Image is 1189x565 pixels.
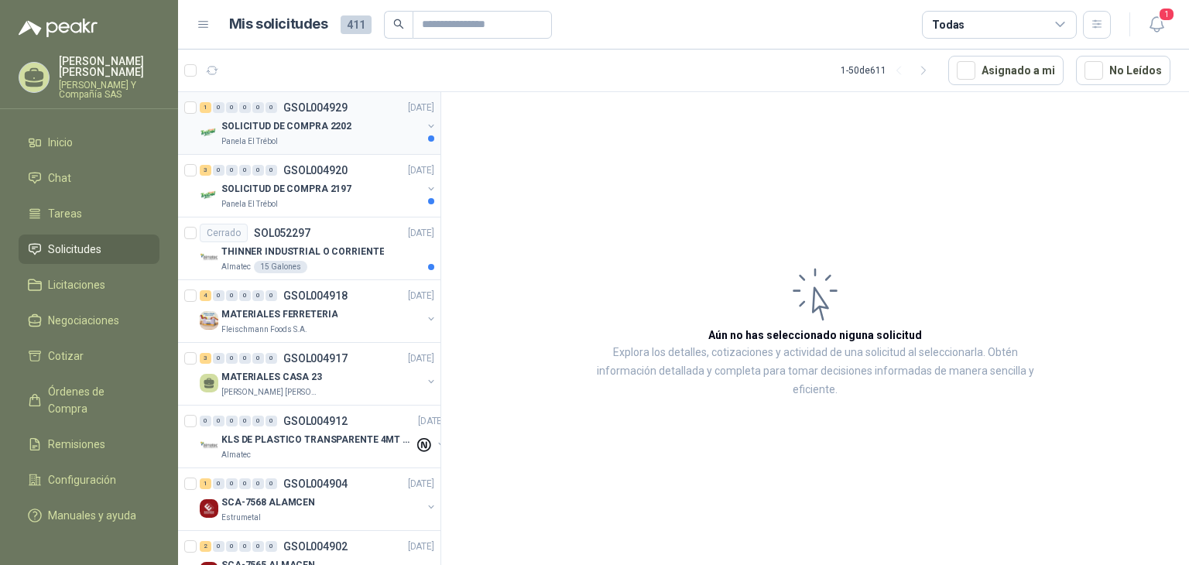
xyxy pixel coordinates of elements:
p: [DATE] [408,101,434,115]
div: 0 [226,290,238,301]
div: 0 [226,102,238,113]
p: Fleischmann Foods S.A. [221,324,307,336]
div: 0 [266,102,277,113]
p: SOL052297 [254,228,310,238]
button: Asignado a mi [948,56,1064,85]
div: Cerrado [200,224,248,242]
div: 1 [200,102,211,113]
p: GSOL004917 [283,353,348,364]
p: [DATE] [418,414,444,429]
p: Estrumetal [221,512,261,524]
a: Tareas [19,199,159,228]
div: 2 [200,541,211,552]
p: SOLICITUD DE COMPRA 2202 [221,119,351,134]
p: GSOL004918 [283,290,348,301]
span: Licitaciones [48,276,105,293]
p: MATERIALES FERRETERIA [221,307,338,322]
p: GSOL004902 [283,541,348,552]
div: 0 [266,478,277,489]
div: 0 [239,416,251,426]
p: GSOL004920 [283,165,348,176]
span: Manuales y ayuda [48,507,136,524]
p: [PERSON_NAME] Y Compañía SAS [59,80,159,99]
a: 0 0 0 0 0 0 GSOL004912[DATE] Company LogoKLS DE PLASTICO TRANSPARENTE 4MT CAL 4 Y CINTA TRAAlmatec [200,412,447,461]
a: Configuración [19,465,159,495]
div: 0 [252,416,264,426]
p: GSOL004904 [283,478,348,489]
div: 0 [213,353,224,364]
div: 0 [213,478,224,489]
p: Panela El Trébol [221,198,278,211]
div: Todas [932,16,965,33]
div: 0 [266,165,277,176]
p: THINNER INDUSTRIAL O CORRIENTE [221,245,384,259]
p: [DATE] [408,289,434,303]
span: Cotizar [48,348,84,365]
a: 1 0 0 0 0 0 GSOL004929[DATE] Company LogoSOLICITUD DE COMPRA 2202Panela El Trébol [200,98,437,148]
div: 0 [239,290,251,301]
img: Logo peakr [19,19,98,37]
div: 0 [226,416,238,426]
p: [DATE] [408,477,434,491]
a: Remisiones [19,430,159,459]
div: 0 [266,541,277,552]
div: 4 [200,290,211,301]
div: 0 [252,290,264,301]
div: 0 [213,290,224,301]
span: Tareas [48,205,82,222]
span: search [393,19,404,29]
div: 0 [239,102,251,113]
span: Órdenes de Compra [48,383,145,417]
h3: Aún no has seleccionado niguna solicitud [708,327,922,344]
p: GSOL004912 [283,416,348,426]
a: Licitaciones [19,270,159,300]
span: Configuración [48,471,116,488]
a: Inicio [19,128,159,157]
span: Solicitudes [48,241,101,258]
p: [DATE] [408,226,434,241]
div: 0 [266,290,277,301]
a: 3 0 0 0 0 0 GSOL004917[DATE] MATERIALES CASA 23[PERSON_NAME] [PERSON_NAME] [200,349,437,399]
div: 0 [252,165,264,176]
p: GSOL004929 [283,102,348,113]
p: Panela El Trébol [221,135,278,148]
span: Negociaciones [48,312,119,329]
span: 411 [341,15,372,34]
div: 0 [252,102,264,113]
img: Company Logo [200,248,218,267]
span: 1 [1158,7,1175,22]
img: Company Logo [200,437,218,455]
div: 0 [226,541,238,552]
p: [DATE] [408,351,434,366]
p: Almatec [221,449,251,461]
a: Órdenes de Compra [19,377,159,423]
p: MATERIALES CASA 23 [221,370,322,385]
div: 1 [200,478,211,489]
div: 0 [200,416,211,426]
div: 3 [200,165,211,176]
a: Negociaciones [19,306,159,335]
div: 0 [213,416,224,426]
div: 0 [252,353,264,364]
p: [DATE] [408,163,434,178]
p: [PERSON_NAME] [PERSON_NAME] [59,56,159,77]
div: 0 [239,541,251,552]
p: Almatec [221,261,251,273]
div: 0 [213,165,224,176]
div: 0 [252,478,264,489]
div: 0 [239,478,251,489]
a: 4 0 0 0 0 0 GSOL004918[DATE] Company LogoMATERIALES FERRETERIAFleischmann Foods S.A. [200,286,437,336]
div: 0 [266,416,277,426]
p: [PERSON_NAME] [PERSON_NAME] [221,386,319,399]
h1: Mis solicitudes [229,13,328,36]
img: Company Logo [200,186,218,204]
a: 3 0 0 0 0 0 GSOL004920[DATE] Company LogoSOLICITUD DE COMPRA 2197Panela El Trébol [200,161,437,211]
div: 0 [239,165,251,176]
a: Manuales y ayuda [19,501,159,530]
div: 1 - 50 de 611 [841,58,936,83]
a: CerradoSOL052297[DATE] Company LogoTHINNER INDUSTRIAL O CORRIENTEAlmatec15 Galones [178,217,440,280]
div: 0 [213,541,224,552]
div: 0 [213,102,224,113]
div: 0 [266,353,277,364]
p: [DATE] [408,539,434,554]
